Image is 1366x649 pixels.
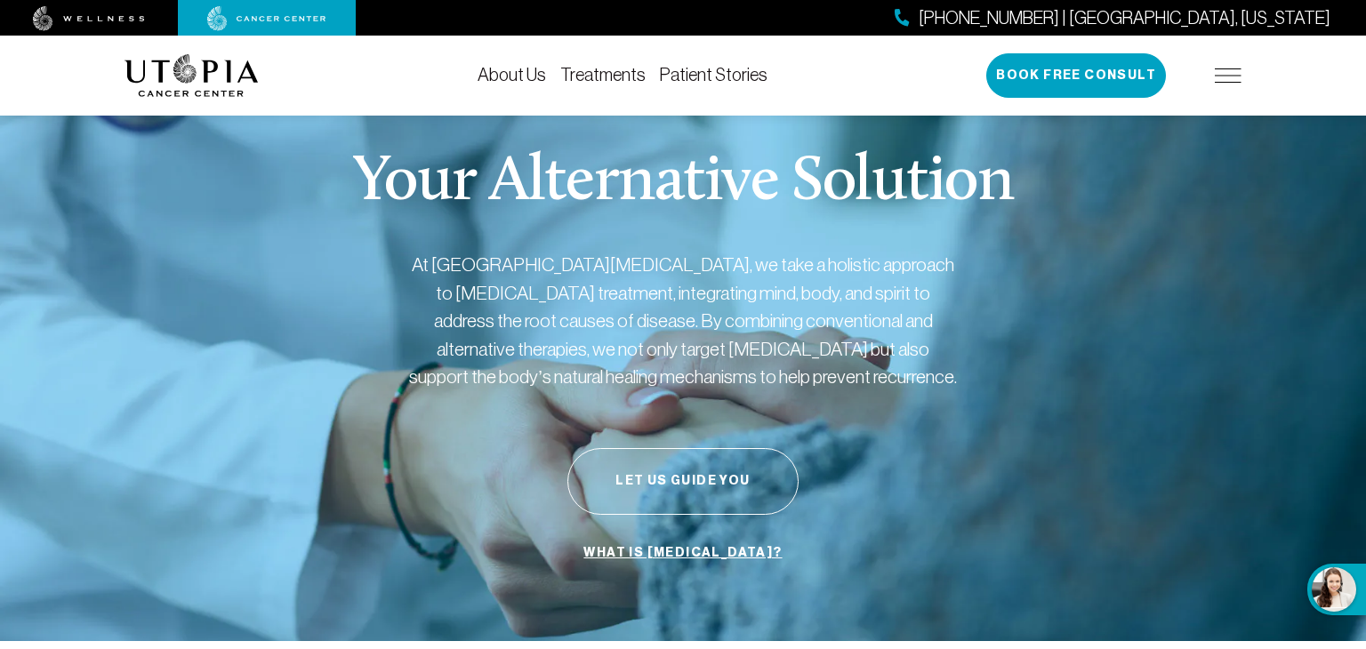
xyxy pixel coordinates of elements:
img: cancer center [207,6,326,31]
a: About Us [478,65,546,84]
p: Your Alternative Solution [352,151,1013,215]
p: At [GEOGRAPHIC_DATA][MEDICAL_DATA], we take a holistic approach to [MEDICAL_DATA] treatment, inte... [407,251,959,391]
img: logo [125,54,259,97]
a: Treatments [560,65,646,84]
a: What is [MEDICAL_DATA]? [579,536,786,570]
span: [PHONE_NUMBER] | [GEOGRAPHIC_DATA], [US_STATE] [919,5,1330,31]
button: Let Us Guide You [567,448,799,515]
img: wellness [33,6,145,31]
a: [PHONE_NUMBER] | [GEOGRAPHIC_DATA], [US_STATE] [895,5,1330,31]
a: Patient Stories [660,65,767,84]
button: Book Free Consult [986,53,1166,98]
img: icon-hamburger [1215,68,1241,83]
